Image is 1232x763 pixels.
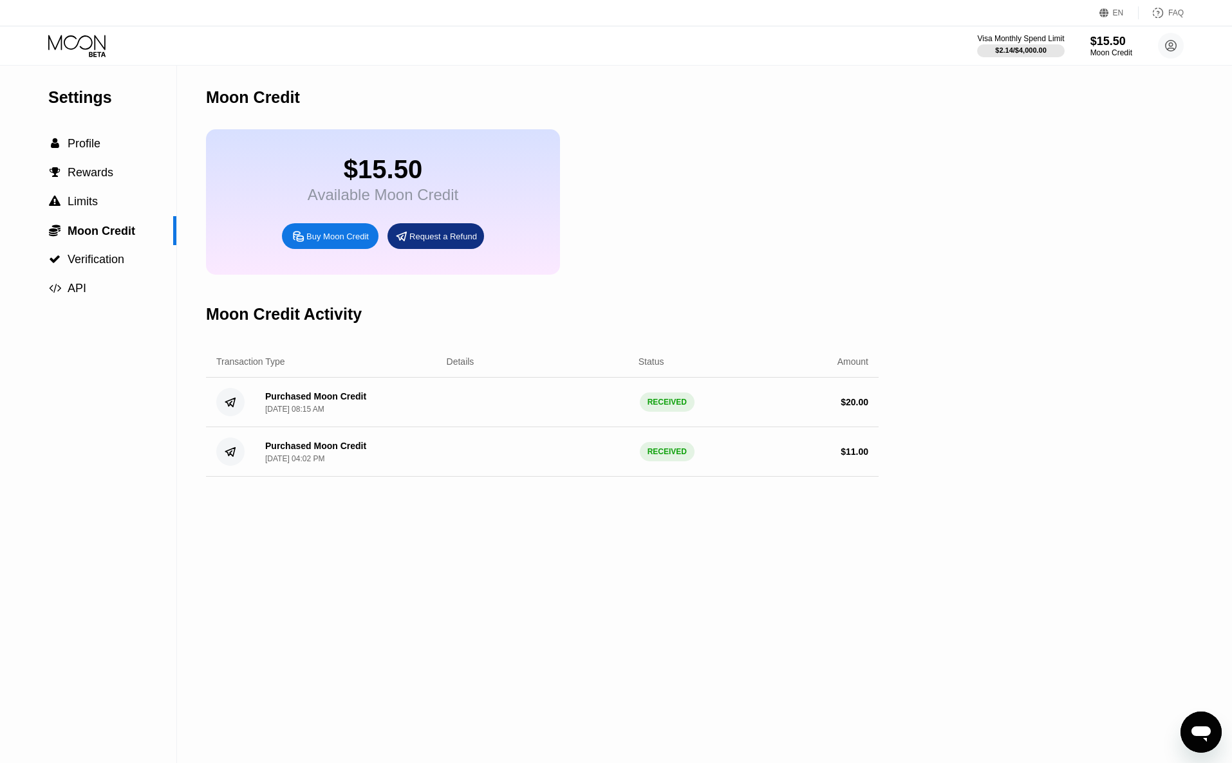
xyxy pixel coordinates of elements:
[68,282,86,295] span: API
[68,195,98,208] span: Limits
[387,223,484,249] div: Request a Refund
[49,224,61,237] span: 
[48,282,61,294] div: 
[48,167,61,178] div: 
[837,356,868,367] div: Amount
[1099,6,1139,19] div: EN
[1090,35,1132,57] div: $15.50Moon Credit
[640,442,695,461] div: RECEIVED
[640,392,695,412] div: RECEIVED
[1113,8,1124,17] div: EN
[206,88,300,107] div: Moon Credit
[1181,712,1222,753] iframe: Button to launch messaging window
[265,391,366,401] div: Purchased Moon Credit
[308,186,458,204] div: Available Moon Credit
[995,46,1047,54] div: $2.14 / $4,000.00
[206,305,362,324] div: Moon Credit Activity
[68,253,124,266] span: Verification
[1139,6,1184,19] div: FAQ
[409,231,477,242] div: Request a Refund
[1090,48,1132,57] div: Moon Credit
[265,454,324,463] div: [DATE] 04:02 PM
[68,137,100,150] span: Profile
[68,166,113,179] span: Rewards
[48,88,176,107] div: Settings
[48,224,61,237] div: 
[447,356,474,367] div: Details
[1168,8,1184,17] div: FAQ
[265,441,366,451] div: Purchased Moon Credit
[51,138,59,149] span: 
[977,34,1064,43] div: Visa Monthly Spend Limit
[49,196,61,207] span: 
[841,397,868,407] div: $ 20.00
[265,405,324,414] div: [DATE] 08:15 AM
[48,253,61,265] div: 
[841,446,868,457] div: $ 11.00
[216,356,285,367] div: Transaction Type
[308,155,458,184] div: $15.50
[50,167,61,178] span: 
[49,253,61,265] span: 
[48,138,61,149] div: 
[306,231,369,242] div: Buy Moon Credit
[977,34,1064,57] div: Visa Monthly Spend Limit$2.14/$4,000.00
[49,282,61,294] span: 
[639,356,664,367] div: Status
[68,225,135,237] span: Moon Credit
[48,196,61,207] div: 
[1090,35,1132,48] div: $15.50
[282,223,378,249] div: Buy Moon Credit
